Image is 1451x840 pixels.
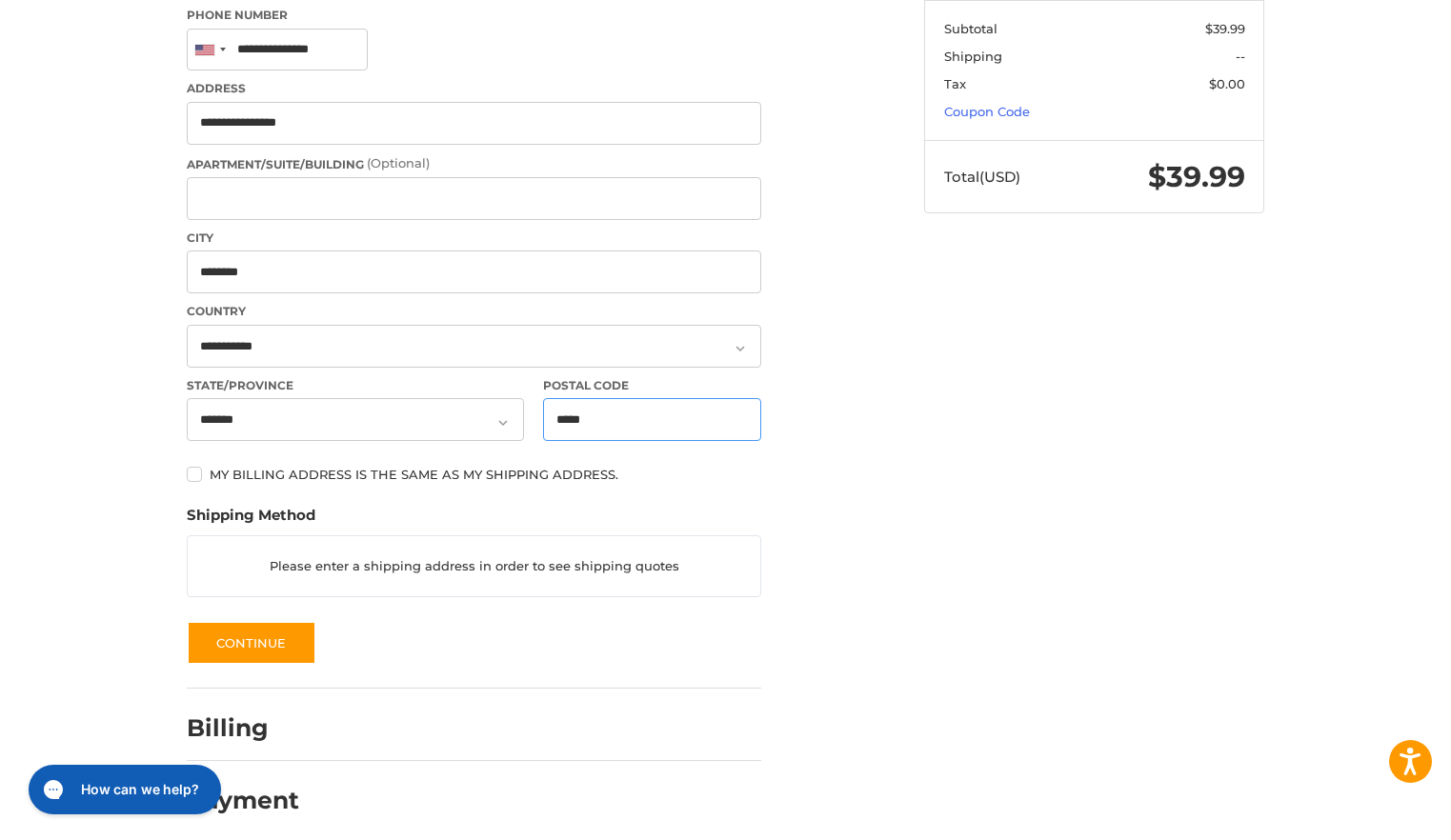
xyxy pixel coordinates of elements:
button: Continue [187,621,316,665]
span: $39.99 [1205,21,1245,36]
label: Phone Number [187,7,761,24]
h2: Billing [187,713,298,743]
label: Country [187,303,761,320]
label: Postal Code [543,377,762,394]
p: Please enter a shipping address in order to see shipping quotes [188,548,760,585]
div: United States: +1 [188,30,232,70]
legend: Shipping Method [187,505,315,535]
label: Apartment/Suite/Building [187,154,761,173]
span: -- [1236,49,1245,64]
label: My billing address is the same as my shipping address. [187,467,761,482]
span: Total (USD) [944,168,1020,186]
a: Coupon Code [944,104,1030,119]
span: Shipping [944,49,1002,64]
span: Subtotal [944,21,998,36]
label: City [187,230,761,247]
small: (Optional) [367,155,430,170]
span: Tax [944,76,966,91]
h2: Payment [187,786,299,815]
label: State/Province [187,377,524,394]
iframe: Gorgias live chat messenger [19,758,227,821]
span: $0.00 [1209,76,1245,91]
span: $39.99 [1148,159,1245,194]
label: Address [187,80,761,97]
